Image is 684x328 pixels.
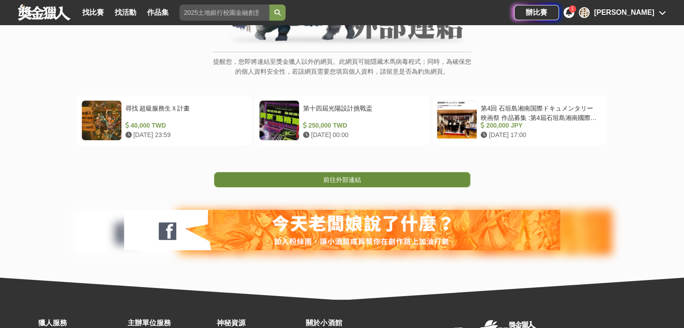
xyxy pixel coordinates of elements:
p: 提醒您，您即將連結至獎金獵人以外的網頁。此網頁可能隱藏木馬病毒程式；同時，為確保您的個人資料安全性，若該網頁需要您填寫個人資料，請留意是否為釣魚網頁。 [213,57,471,86]
div: [DATE] 23:59 [125,130,244,140]
div: 尋找 超級服務生Ｘ計畫 [125,104,244,121]
div: 200,000 JPY [481,121,599,130]
a: 前往外部連結 [214,172,470,187]
a: 找比賽 [79,6,107,19]
div: 第4回 石垣島湘南国際ドキュメンタリー映画祭 作品募集 :第4屆石垣島湘南國際紀錄片電影節作品徵集 [481,104,599,121]
a: 辦比賽 [514,5,559,20]
div: 250,000 TWD [303,121,421,130]
a: 找活動 [111,6,140,19]
div: 40,000 TWD [125,121,244,130]
div: 第十四屆光陽設計挑戰盃 [303,104,421,121]
a: 第十四屆光陽設計挑戰盃 250,000 TWD [DATE] 00:00 [255,96,429,145]
div: [PERSON_NAME] [594,7,654,18]
div: [DATE] 00:00 [303,130,421,140]
a: 作品集 [143,6,172,19]
span: 前往外部連結 [323,176,361,183]
img: 127fc932-0e2d-47dc-a7d9-3a4a18f96856.jpg [124,210,560,250]
div: [DATE] 17:00 [481,130,599,140]
div: 趙 [579,7,590,18]
input: 2025土地銀行校園金融創意挑戰賽：從你出發 開啟智慧金融新頁 [179,4,269,21]
a: 尋找 超級服務生Ｘ計畫 40,000 TWD [DATE] 23:59 [77,96,252,145]
a: 第4回 石垣島湘南国際ドキュメンタリー映画祭 作品募集 :第4屆石垣島湘南國際紀錄片電影節作品徵集 200,000 JPY [DATE] 17:00 [432,96,607,145]
span: 1 [571,6,574,11]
